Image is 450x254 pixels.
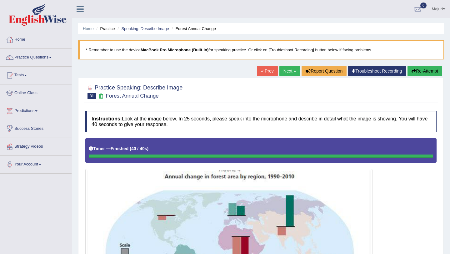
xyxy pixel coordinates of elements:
[89,146,148,151] h5: Timer —
[111,146,129,151] b: Finished
[97,93,104,99] small: Exam occurring question
[92,116,122,121] b: Instructions:
[0,156,72,171] a: Your Account
[141,48,208,52] b: MacBook Pro Microphone (Built-in)
[257,66,277,76] a: « Prev
[0,84,72,100] a: Online Class
[87,93,96,99] span: 31
[0,31,72,47] a: Home
[147,146,149,151] b: )
[0,67,72,82] a: Tests
[106,93,159,99] small: Forest Annual Change
[0,120,72,136] a: Success Stories
[131,146,147,151] b: 40 / 40s
[85,111,437,132] h4: Look at the image below. In 25 seconds, please speak into the microphone and describe in detail w...
[0,138,72,154] a: Strategy Videos
[130,146,131,151] b: (
[83,26,94,31] a: Home
[0,102,72,118] a: Predictions
[302,66,347,76] button: Report Question
[121,26,169,31] a: Speaking: Describe Image
[85,83,182,99] h2: Practice Speaking: Describe Image
[95,26,115,32] li: Practice
[407,66,442,76] button: Re-Attempt
[279,66,300,76] a: Next »
[348,66,406,76] a: Troubleshoot Recording
[78,40,444,59] blockquote: * Remember to use the device for speaking practice. Or click on [Troubleshoot Recording] button b...
[0,49,72,64] a: Practice Questions
[170,26,216,32] li: Forest Annual Change
[420,3,427,8] span: 0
